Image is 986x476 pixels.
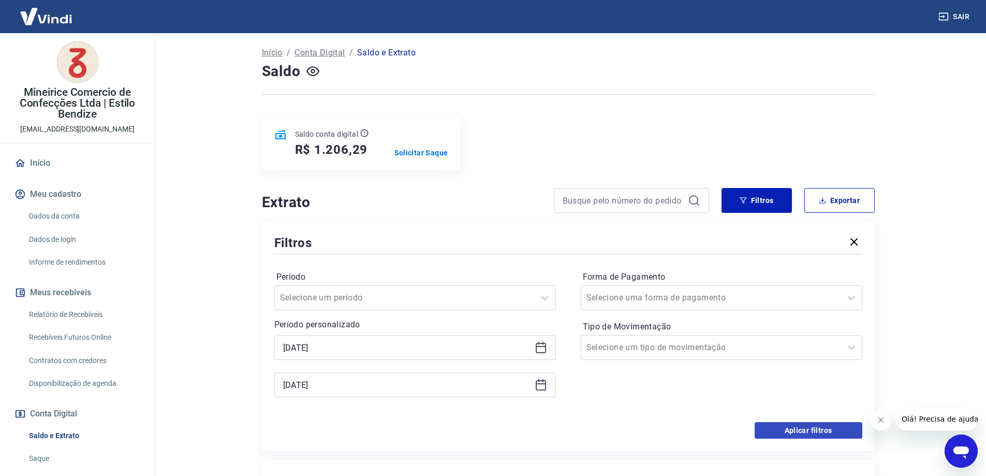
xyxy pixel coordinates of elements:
[25,327,142,348] a: Recebíveis Futuros Online
[12,152,142,175] a: Início
[295,129,359,139] p: Saldo conta digital
[12,183,142,206] button: Meu cadastro
[25,373,142,394] a: Disponibilização de agenda
[6,7,87,16] span: Olá! Precisa de ajuda?
[12,402,142,425] button: Conta Digital
[20,124,135,135] p: [EMAIL_ADDRESS][DOMAIN_NAME]
[357,47,416,59] p: Saldo e Extrato
[945,435,978,468] iframe: Botão para abrir a janela de mensagens
[274,319,556,331] p: Período personalizado
[583,271,860,283] label: Forma de Pagamento
[871,410,891,430] iframe: Fechar mensagem
[262,192,541,213] h4: Extrato
[262,47,283,59] a: Início
[25,304,142,325] a: Relatório de Recebíveis
[283,377,531,393] input: Data final
[722,188,792,213] button: Filtros
[25,206,142,227] a: Dados da conta
[583,321,860,333] label: Tipo de Movimentação
[12,1,80,32] img: Vindi
[8,87,146,120] p: Mineirice Comercio de Confecções Ltda | Estilo Bendize
[25,350,142,371] a: Contratos com credores
[563,193,684,208] input: Busque pelo número do pedido
[276,271,554,283] label: Período
[25,252,142,273] a: Informe de rendimentos
[25,425,142,446] a: Saldo e Extrato
[283,340,531,355] input: Data inicial
[394,148,448,158] a: Solicitar Saque
[295,47,345,59] a: Conta Digital
[895,408,978,430] iframe: Mensagem da empresa
[57,41,98,83] img: dc2be4f4-da12-47b7-898b-c69c696e5701.jpeg
[936,7,974,26] button: Sair
[25,448,142,469] a: Saque
[25,229,142,250] a: Dados de login
[755,422,862,439] button: Aplicar filtros
[295,141,368,158] h5: R$ 1.206,29
[804,188,875,213] button: Exportar
[287,47,290,59] p: /
[262,61,301,82] h4: Saldo
[349,47,353,59] p: /
[274,235,313,251] h5: Filtros
[12,281,142,304] button: Meus recebíveis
